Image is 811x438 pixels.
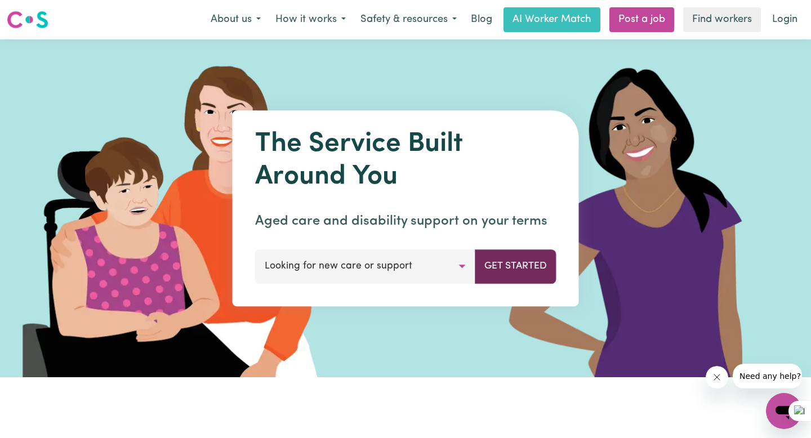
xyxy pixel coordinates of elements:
a: Blog [464,7,499,32]
a: Login [765,7,804,32]
button: Get Started [475,249,556,283]
h1: The Service Built Around You [255,128,556,193]
img: Careseekers logo [7,10,48,30]
button: Looking for new care or support [255,249,475,283]
iframe: Message from company [733,364,802,388]
iframe: Button to launch messaging window [766,393,802,429]
a: Post a job [609,7,674,32]
a: Find workers [683,7,761,32]
a: AI Worker Match [503,7,600,32]
button: Safety & resources [353,8,464,32]
iframe: Close message [706,366,728,388]
button: About us [203,8,268,32]
a: Careseekers logo [7,7,48,33]
button: How it works [268,8,353,32]
p: Aged care and disability support on your terms [255,211,556,231]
